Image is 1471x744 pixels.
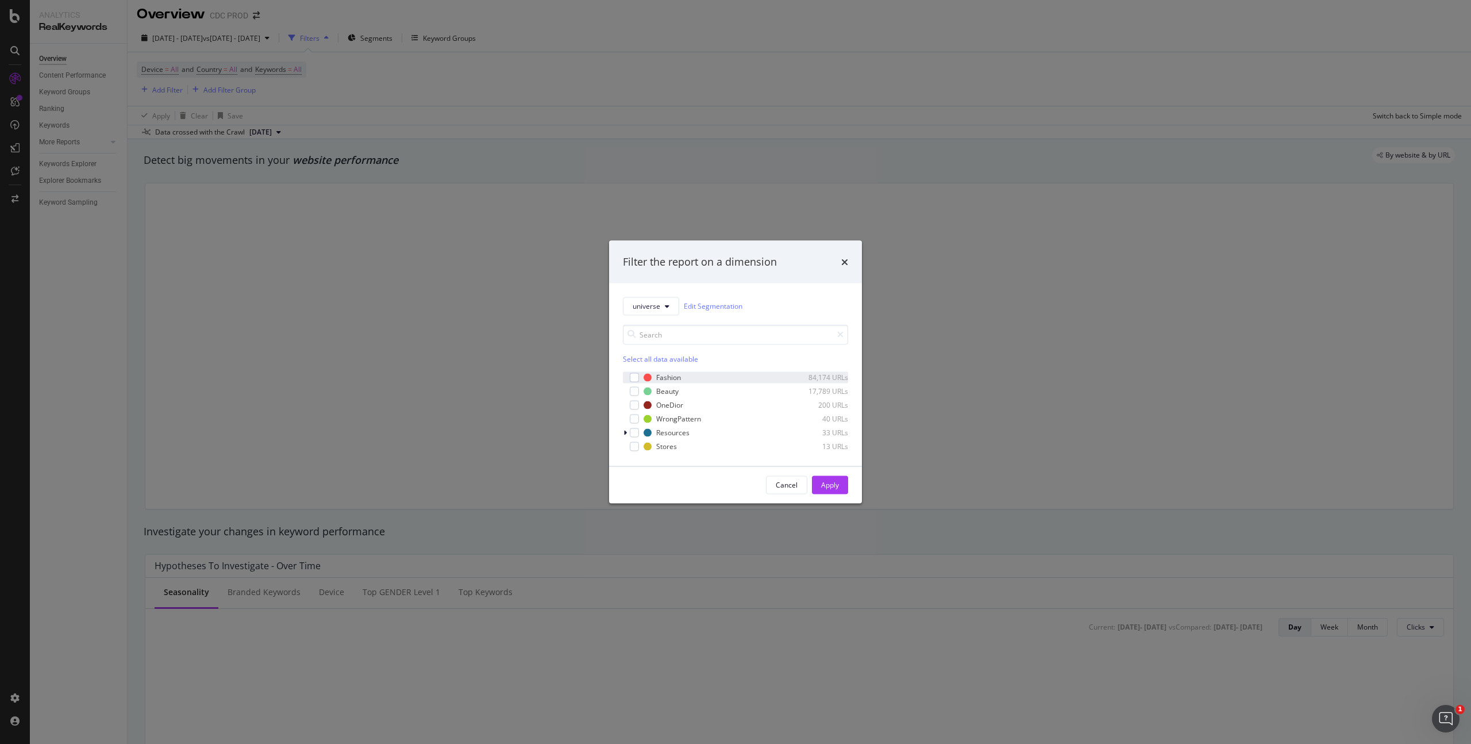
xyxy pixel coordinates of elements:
div: Filter the report on a dimension [623,255,777,270]
div: 33 URLs [792,428,848,438]
span: 1 [1455,705,1465,714]
div: 84,174 URLs [792,373,848,382]
button: Apply [812,475,848,494]
div: times [841,255,848,270]
div: 17,789 URLs [792,386,848,396]
div: Stores [656,442,677,451]
div: Select all data available [623,354,848,363]
div: 40 URLs [792,414,848,424]
button: Cancel [766,475,807,494]
div: 13 URLs [792,442,848,451]
iframe: Intercom live chat [1432,705,1460,733]
button: universe [623,297,679,315]
a: Edit Segmentation [684,300,742,312]
span: universe [633,301,660,311]
div: Resources [656,428,690,438]
div: modal [609,241,862,504]
div: 200 URLs [792,400,848,410]
div: Fashion [656,373,681,382]
div: Apply [821,480,839,490]
div: Cancel [776,480,798,490]
div: WrongPattern [656,414,701,424]
input: Search [623,324,848,344]
div: OneDior [656,400,683,410]
div: Beauty [656,386,679,396]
